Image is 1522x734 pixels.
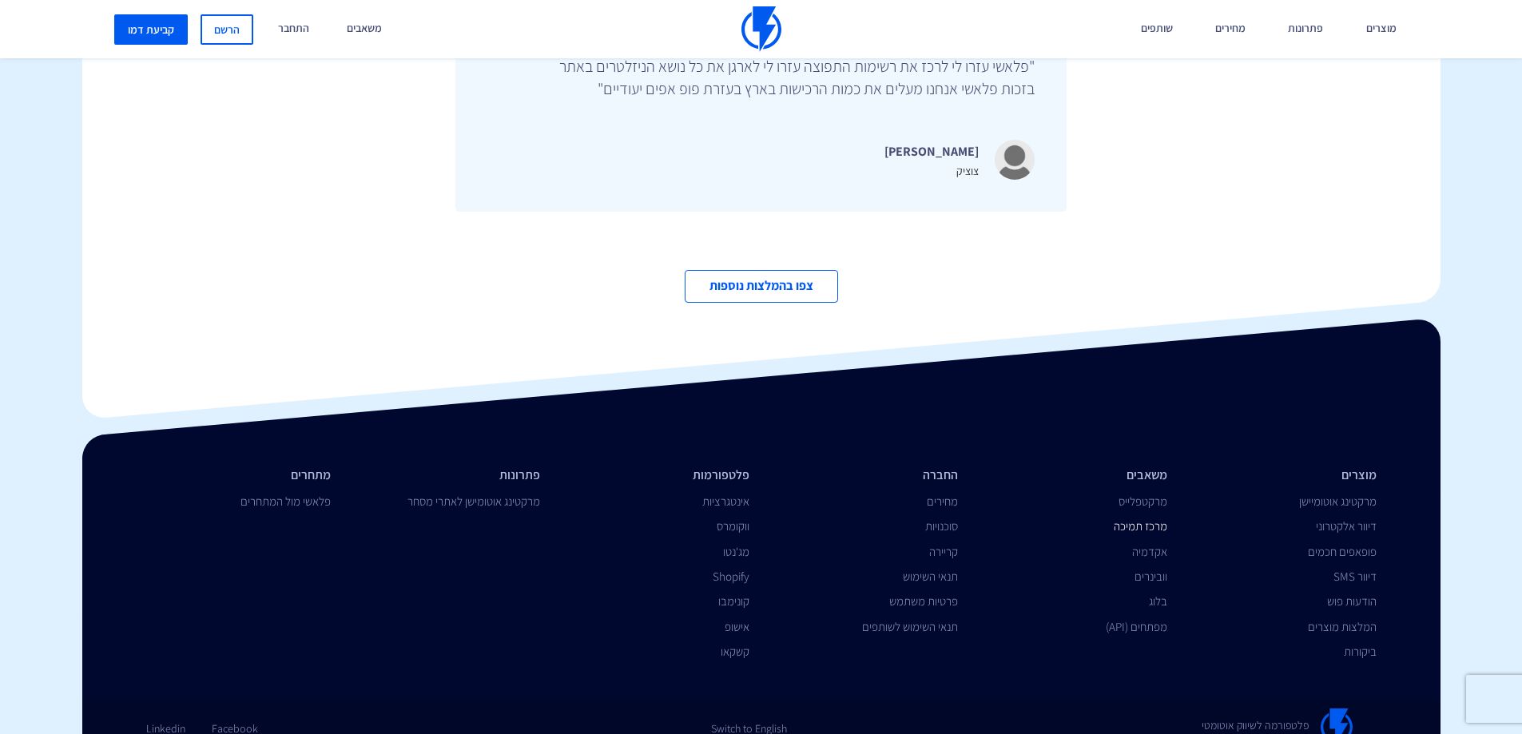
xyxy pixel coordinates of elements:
[1308,619,1377,634] a: המלצות מוצרים
[1327,593,1377,609] a: הודעות פוש
[723,544,749,559] a: מג'נטו
[903,569,958,584] a: תנאי השימוש
[889,593,958,609] a: פרטיות משתמש
[717,518,749,534] a: ווקומרס
[1344,644,1377,659] a: ביקורות
[1132,544,1167,559] a: אקדמיה
[1308,544,1377,559] a: פופאפים חכמים
[407,494,540,509] a: מרקטינג אוטומישן לאתרי מסחר
[114,14,188,45] a: קביעת דמו
[702,494,749,509] a: אינטגרציות
[725,619,749,634] a: אישופ
[240,494,331,509] a: פלאשי מול המתחרים
[927,494,958,509] a: מחירים
[995,140,1035,180] img: unknown-user.jpg
[718,593,749,609] a: קונימבו
[564,466,749,485] li: פלטפורמות
[773,466,959,485] li: החברה
[982,466,1167,485] li: משאבים
[146,466,332,485] li: מתחרים
[1333,569,1377,584] a: דיוור SMS
[1316,518,1377,534] a: דיוור אלקטרוני
[721,644,749,659] a: קשקאו
[1191,466,1377,485] li: מוצרים
[713,569,749,584] a: Shopify
[1135,569,1167,584] a: וובינרים
[925,518,958,534] a: סוכנויות
[1299,494,1377,509] a: מרקטינג אוטומיישן
[929,544,958,559] a: קריירה
[685,270,838,303] a: צפו בהמלצות נוספות
[1106,619,1167,634] a: מפתחים (API)
[555,55,1035,100] p: "פלאשי עזרו לי לרכז את רשימות התפוצה עזרו לי לארגן את כל נושא הניזלטרים באתר בזכות פלאשי אנחנו מע...
[1119,494,1167,509] a: מרקטפלייס
[956,164,979,178] span: צוציק
[1114,518,1167,534] a: מרכז תמיכה
[201,14,253,45] a: הרשם
[355,466,540,485] li: פתרונות
[862,619,958,634] a: תנאי השימוש לשותפים
[1149,593,1167,609] a: בלוג
[884,141,979,163] p: [PERSON_NAME]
